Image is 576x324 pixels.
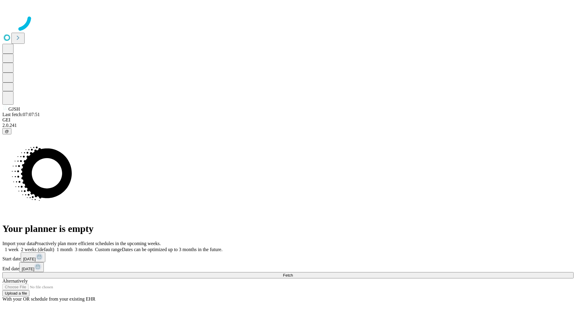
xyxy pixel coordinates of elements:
[57,247,73,252] span: 1 month
[22,267,34,271] span: [DATE]
[19,262,44,272] button: [DATE]
[2,112,40,117] span: Last fetch: 07:07:51
[2,290,29,296] button: Upload a file
[95,247,122,252] span: Custom range
[5,247,19,252] span: 1 week
[2,241,35,246] span: Import your data
[8,106,20,112] span: GJSH
[2,296,95,301] span: With your OR schedule from your existing EHR
[283,273,293,277] span: Fetch
[35,241,161,246] span: Proactively plan more efficient schedules in the upcoming weeks.
[5,129,9,133] span: @
[75,247,93,252] span: 3 months
[2,128,11,134] button: @
[2,123,574,128] div: 2.0.241
[2,272,574,278] button: Fetch
[23,257,36,261] span: [DATE]
[2,117,574,123] div: GEI
[2,278,28,283] span: Alternatively
[2,223,574,234] h1: Your planner is empty
[2,262,574,272] div: End date
[21,247,54,252] span: 2 weeks (default)
[2,252,574,262] div: Start date
[21,252,45,262] button: [DATE]
[122,247,222,252] span: Dates can be optimized up to 3 months in the future.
